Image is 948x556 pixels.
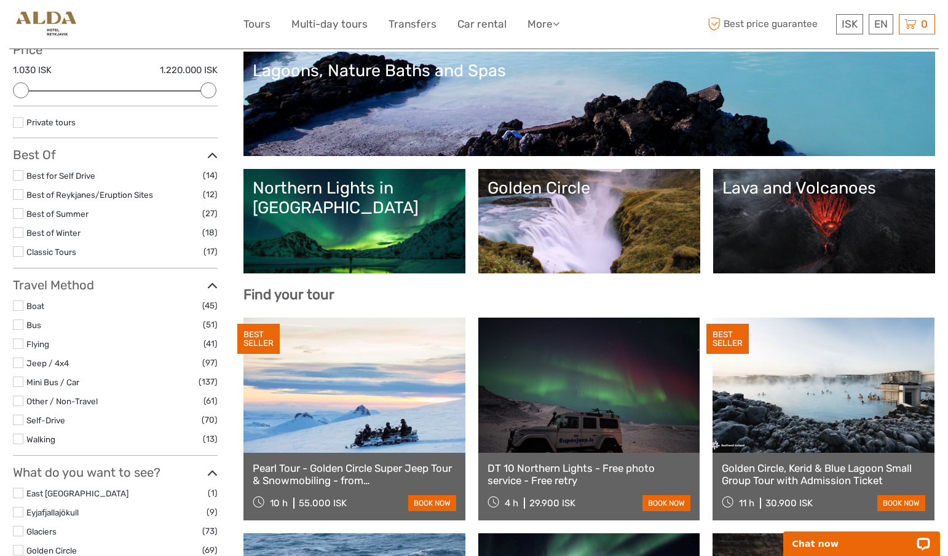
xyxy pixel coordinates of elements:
a: Glaciers [26,527,57,536]
a: Jeep / 4x4 [26,358,69,368]
span: (70) [202,413,218,427]
span: 4 h [505,498,518,509]
label: 1.030 ISK [13,64,52,77]
a: Eyjafjallajökull [26,507,79,517]
a: Pearl Tour - Golden Circle Super Jeep Tour & Snowmobiling - from [GEOGRAPHIC_DATA] [253,462,456,487]
div: 30.900 ISK [765,498,813,509]
span: (12) [203,187,218,202]
span: (45) [202,299,218,313]
a: Best of Winter [26,228,81,238]
a: Bus [26,320,41,330]
a: book now [877,495,925,511]
a: Multi-day tours [291,15,368,33]
div: Lava and Volcanoes [722,178,926,198]
a: Best of Reykjanes/Eruption Sites [26,190,153,200]
span: (14) [203,168,218,182]
a: More [527,15,559,33]
div: Northern Lights in [GEOGRAPHIC_DATA] [253,178,456,218]
a: Private tours [26,117,76,127]
span: 10 h [270,498,288,509]
a: Best of Summer [26,209,89,219]
a: Classic Tours [26,247,76,257]
a: DT 10 Northern Lights - Free photo service - Free retry [488,462,691,487]
h3: What do you want to see? [13,465,218,480]
span: 0 [919,18,930,30]
a: Golden Circle [26,546,77,555]
div: EN [869,14,893,34]
img: 35-b105ef13-f109-4795-bb9f-516171ac12fd_logo_small.jpg [13,9,79,39]
b: Find your tour [243,286,334,303]
div: BEST SELLER [237,324,280,354]
a: Northern Lights in [GEOGRAPHIC_DATA] [253,178,456,264]
label: 1.220.000 ISK [160,64,218,77]
a: book now [408,495,456,511]
a: Self-Drive [26,415,65,425]
a: Golden Circle, Kerid & Blue Lagoon Small Group Tour with Admission Ticket [722,462,925,487]
a: Lava and Volcanoes [722,178,926,264]
span: (17) [203,245,218,259]
a: Flying [26,339,49,349]
a: Transfers [389,15,436,33]
a: Car rental [457,15,507,33]
h3: Price [13,42,218,57]
div: 29.900 ISK [529,498,575,509]
a: Other / Non-Travel [26,396,98,406]
a: Tours [243,15,271,33]
span: (18) [202,225,218,240]
span: ISK [842,18,858,30]
span: (13) [203,432,218,446]
a: book now [642,495,690,511]
a: Walking [26,434,55,444]
div: 55.000 ISK [299,498,347,509]
div: BEST SELLER [706,324,749,354]
span: Best price guarantee [705,14,833,34]
span: (137) [199,375,218,389]
span: (27) [202,206,218,221]
iframe: LiveChat chat widget [775,517,948,556]
h3: Travel Method [13,278,218,292]
span: (61) [203,394,218,408]
a: Lagoons, Nature Baths and Spas [253,61,926,147]
div: Lagoons, Nature Baths and Spas [253,61,926,80]
span: (97) [202,356,218,370]
a: Golden Circle [488,178,691,264]
span: (73) [202,524,218,538]
a: East [GEOGRAPHIC_DATA] [26,488,128,498]
a: Boat [26,301,44,311]
div: Golden Circle [488,178,691,198]
span: (41) [203,337,218,351]
a: Mini Bus / Car [26,377,79,387]
span: 11 h [739,498,754,509]
span: (1) [208,486,218,500]
a: Best for Self Drive [26,171,95,181]
span: (51) [203,318,218,332]
span: (9) [207,505,218,519]
h3: Best Of [13,147,218,162]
